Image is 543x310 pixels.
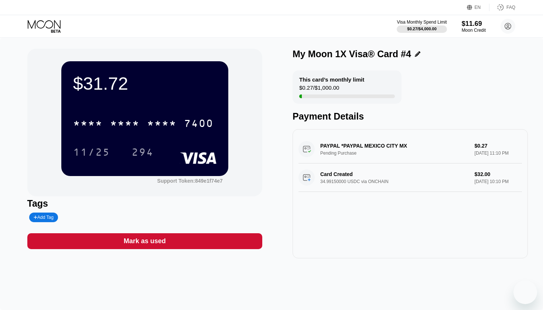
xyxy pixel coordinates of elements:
div: Moon Credit [462,28,486,33]
div: My Moon 1X Visa® Card #4 [293,49,411,59]
div: Visa Monthly Spend Limit [397,20,447,25]
div: 294 [132,147,154,159]
div: Support Token: 849e1f74e7 [157,178,223,184]
div: Mark as used [124,237,166,245]
div: 11/25 [68,143,116,161]
div: FAQ [506,5,515,10]
div: This card’s monthly limit [299,76,364,83]
div: 7400 [184,118,214,130]
div: $11.69 [462,20,486,28]
div: Tags [27,198,263,209]
div: $11.69Moon Credit [462,20,486,33]
div: $0.27 / $4,000.00 [407,27,437,31]
div: $31.72 [73,73,216,94]
div: EN [475,5,481,10]
div: 11/25 [73,147,110,159]
div: FAQ [489,4,515,11]
div: Add Tag [29,213,58,222]
div: Support Token:849e1f74e7 [157,178,223,184]
iframe: زر لبدء نافذة الرسائل، المحادثة قيد التقدم [513,280,537,304]
div: EN [467,4,489,11]
div: Payment Details [293,111,528,122]
div: 294 [126,143,159,161]
div: Mark as used [27,233,263,249]
div: Visa Monthly Spend Limit$0.27/$4,000.00 [397,20,447,33]
div: Add Tag [34,215,54,220]
div: $0.27 / $1,000.00 [299,85,339,94]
